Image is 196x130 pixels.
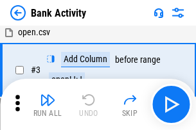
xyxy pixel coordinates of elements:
[49,72,85,88] div: open!J:J
[40,92,55,108] img: Run All
[122,110,138,117] div: Skip
[61,52,110,67] div: Add Column
[18,27,50,37] span: open.csv
[140,55,161,65] div: range
[161,94,181,115] img: Main button
[33,110,62,117] div: Run All
[10,5,26,20] img: Back
[170,5,186,20] img: Settings menu
[115,55,138,65] div: before
[27,89,68,120] button: Run All
[109,89,150,120] button: Skip
[154,8,164,18] img: Support
[31,7,86,19] div: Bank Activity
[122,92,138,108] img: Skip
[31,65,40,75] span: # 3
